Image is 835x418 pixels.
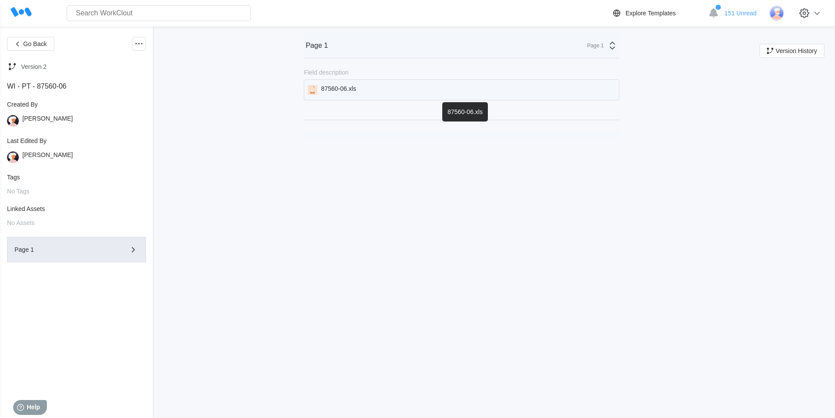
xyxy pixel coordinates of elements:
div: No Assets [7,219,146,226]
div: Page 1 [582,43,604,49]
div: 87560-06.xls [442,102,488,121]
span: 151 Unread [725,10,757,17]
img: user-3.png [769,6,784,21]
div: WI - PT - 87560-06 [7,82,146,90]
input: Search WorkClout [67,5,251,21]
img: user-4.png [7,115,19,127]
div: Created By [7,101,146,108]
span: Go Back [23,41,47,47]
div: Explore Templates [625,10,676,17]
div: Linked Assets [7,205,146,212]
img: user-4.png [7,151,19,163]
div: Page 1 [306,42,328,50]
div: Tags [7,174,146,181]
div: 87560-06.xls [321,85,356,95]
button: Page 1 [7,237,146,262]
div: Last Edited By [7,137,146,144]
div: Version 2 [21,63,46,70]
div: No Tags [7,188,146,195]
div: [PERSON_NAME] [22,151,73,163]
div: [PERSON_NAME] [22,115,73,127]
div: Page 1 [14,247,114,253]
a: Explore Templates [611,8,704,18]
span: Version History [776,48,817,54]
button: Go Back [7,37,54,51]
div: Field description [304,69,348,76]
button: Version History [760,44,824,58]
